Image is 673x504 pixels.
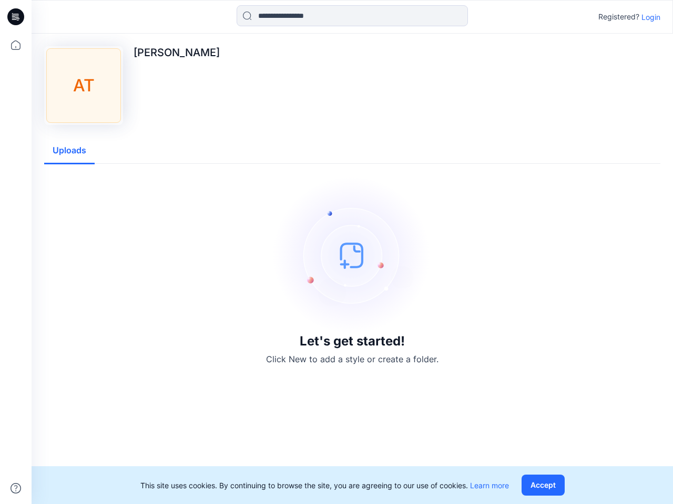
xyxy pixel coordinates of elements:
[522,475,565,496] button: Accept
[46,48,121,123] div: AT
[273,176,431,334] img: empty-state-image.svg
[134,46,220,59] p: [PERSON_NAME]
[641,12,660,23] p: Login
[598,10,639,23] p: Registered?
[470,481,509,490] a: Learn more
[300,334,405,349] h3: Let's get started!
[44,138,95,164] button: Uploads
[140,480,509,491] p: This site uses cookies. By continuing to browse the site, you are agreeing to our use of cookies.
[266,353,439,365] p: Click New to add a style or create a folder.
